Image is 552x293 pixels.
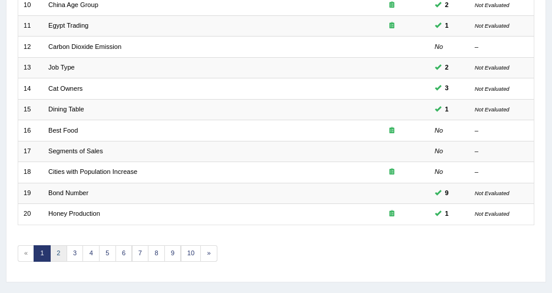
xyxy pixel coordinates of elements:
a: 9 [164,245,181,262]
td: 11 [18,15,43,36]
small: Not Evaluated [475,2,510,8]
a: Bond Number [48,189,88,196]
a: 6 [115,245,133,262]
small: Not Evaluated [475,106,510,113]
a: Dining Table [48,106,84,113]
a: 4 [82,245,100,262]
div: Exam occurring question [359,167,424,177]
a: Job Type [48,64,75,71]
em: No [435,127,443,134]
td: 13 [18,57,43,78]
a: 10 [181,245,201,262]
td: 18 [18,162,43,183]
div: – [475,147,528,156]
a: » [200,245,217,262]
td: 14 [18,78,43,99]
div: – [475,167,528,177]
em: No [435,147,443,154]
a: 3 [67,245,84,262]
td: 20 [18,204,43,225]
a: 2 [50,245,67,262]
a: Egypt Trading [48,22,88,29]
td: 19 [18,183,43,203]
small: Not Evaluated [475,64,510,71]
a: Carbon Dioxide Emission [48,43,121,50]
td: 17 [18,141,43,162]
span: You can still take this question [441,104,452,115]
div: Exam occurring question [359,21,424,31]
div: Exam occurring question [359,1,424,10]
div: Exam occurring question [359,126,424,136]
span: You can still take this question [441,83,452,94]
td: 12 [18,37,43,57]
a: 1 [34,245,51,262]
a: Honey Production [48,210,100,217]
em: No [435,43,443,50]
a: 8 [148,245,165,262]
div: – [475,42,528,52]
td: 16 [18,120,43,141]
span: You can still take this question [441,62,452,73]
a: Cities with Population Increase [48,168,137,175]
a: 5 [99,245,116,262]
a: China Age Group [48,1,98,8]
td: 15 [18,99,43,120]
span: You can still take this question [441,209,452,219]
div: – [475,126,528,136]
div: Exam occurring question [359,209,424,219]
small: Not Evaluated [475,22,510,29]
a: Best Food [48,127,78,134]
span: « [18,245,35,262]
a: Cat Owners [48,85,82,92]
small: Not Evaluated [475,85,510,92]
span: You can still take this question [441,21,452,31]
small: Not Evaluated [475,210,510,217]
a: Segments of Sales [48,147,103,154]
em: No [435,168,443,175]
span: You can still take this question [441,188,452,199]
a: 7 [132,245,149,262]
small: Not Evaluated [475,190,510,196]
